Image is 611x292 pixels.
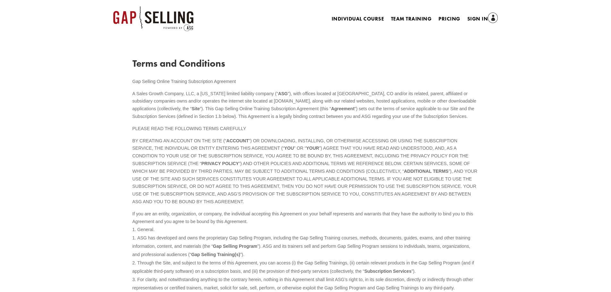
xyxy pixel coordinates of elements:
[226,138,249,143] strong: ACCOUNT
[132,259,479,275] li: Through the Site, and subject to the terms of this Agreement, you can access (i) the Gap Selling ...
[132,59,479,71] h1: Terms and Conditions
[438,17,460,24] a: Pricing
[132,137,479,210] p: BY CREATING AN ACCOUNT ON THE SITE (“ ”) OR DOWNLOADING, INSTALLING, OR OTHERWISE ACCESSING OR US...
[132,275,479,292] li: For clarity, and notwithstanding anything to the contrary herein, nothing in this Agreement shall...
[278,91,288,96] strong: ASG
[331,106,354,111] strong: Agreement
[364,269,412,274] strong: Subscription Services
[191,106,200,111] strong: Site
[391,17,431,24] a: Team Training
[132,210,479,226] p: If you are an entity, organization, or company, the individual accepting this Agreement on your b...
[235,252,240,257] strong: (s)
[213,244,257,249] strong: Gap Selling Program
[306,146,319,151] strong: YOUR
[132,125,479,137] p: PLEASE READ THE FOLLOWING TERMS CAREFULLY
[284,146,294,151] strong: YOU
[467,15,498,24] a: Sign In
[132,234,479,259] li: ASG has developed and owns the proprietary Gap Selling Program, including the Gap Selling Trainin...
[191,252,234,257] strong: Gap Selling Training
[132,90,479,125] p: A Sales Growth Company, LLC, a [US_STATE] limited liability company (“ ”), with offices located a...
[201,161,239,166] strong: PRIVACY POLICY
[132,78,479,90] p: Gap Selling Online Training Subscription Agreement
[332,17,384,24] a: Individual Course
[404,169,448,174] strong: ADDITIONAL TERMS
